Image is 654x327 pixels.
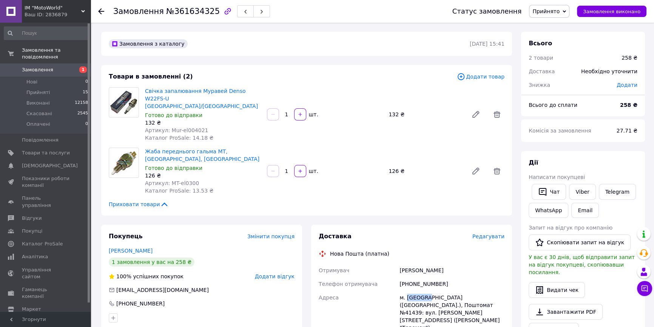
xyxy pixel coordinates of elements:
div: 126 ₴ [145,172,261,179]
a: Telegram [599,184,636,200]
div: шт. [307,111,319,118]
button: Email [571,203,599,218]
span: Отримувач [319,267,349,273]
span: 1 [79,66,87,73]
button: Чат з покупцем [637,281,652,296]
span: Повідомлення [22,137,59,143]
span: 0 [85,121,88,128]
button: Скопіювати запит на відгук [529,234,631,250]
img: Жаба переднього гальма МТ, Дніпро, Урал [109,149,139,176]
span: 15 [83,89,88,96]
span: 100% [116,273,131,279]
button: Чат [532,184,566,200]
span: 2545 [77,110,88,117]
span: Скасовані [26,110,52,117]
span: Оплачені [26,121,50,128]
div: 1 замовлення у вас на 258 ₴ [109,258,194,267]
span: Готово до відправки [145,165,202,171]
a: Viber [569,184,595,200]
img: Свічка запалювання Муравей Denso W22FS-U Японія/Китай [109,89,139,115]
div: 126 ₴ [386,166,465,176]
a: Редагувати [468,107,483,122]
span: Додати [617,82,637,88]
span: Додати відгук [255,273,295,279]
div: [PERSON_NAME] [398,264,506,277]
span: [DEMOGRAPHIC_DATA] [22,162,78,169]
time: [DATE] 15:41 [470,41,504,47]
span: Написати покупцеві [529,174,585,180]
span: Покупці [22,228,42,234]
span: Товари та послуги [22,150,70,156]
span: Каталог ProSale [22,241,63,247]
a: WhatsApp [529,203,568,218]
span: Адреса [319,295,339,301]
div: Ваш ID: 2836879 [25,11,91,18]
span: 2 товари [529,55,553,61]
input: Пошук [4,26,89,40]
span: 12158 [75,100,88,106]
span: Редагувати [472,233,504,239]
span: Запит на відгук про компанію [529,225,612,231]
span: 27.71 ₴ [617,128,637,134]
span: Аналітика [22,253,48,260]
span: Каталог ProSale: 14.18 ₴ [145,135,213,141]
span: Товари в замовленні (2) [109,73,193,80]
div: Повернутися назад [98,8,104,15]
span: Показники роботи компанії [22,175,70,189]
span: Видалити [489,107,504,122]
div: 132 ₴ [145,119,261,126]
span: Виконані [26,100,50,106]
a: Редагувати [468,163,483,179]
div: Нова Пошта (платна) [328,250,391,258]
a: Свічка запалювання Муравей Denso W22FS-U [GEOGRAPHIC_DATA]/[GEOGRAPHIC_DATA] [145,88,258,109]
div: шт. [307,167,319,175]
span: Доставка [319,233,352,240]
span: Доставка [529,68,555,74]
span: 0 [85,79,88,85]
span: Додати товар [457,72,504,81]
a: Жаба переднього гальма МТ, [GEOGRAPHIC_DATA], [GEOGRAPHIC_DATA] [145,148,259,162]
span: Замовлення [113,7,164,16]
a: [PERSON_NAME] [109,248,153,254]
span: Замовлення [22,66,53,73]
span: Каталог ProSale: 13.53 ₴ [145,188,213,194]
div: 132 ₴ [386,109,465,120]
span: Маркет [22,306,41,313]
span: Готово до відправки [145,112,202,118]
span: У вас є 30 днів, щоб відправити запит на відгук покупцеві, скопіювавши посилання. [529,254,635,275]
span: Артикул: MT-el0300 [145,180,199,186]
div: Необхідно уточнити [577,63,642,80]
span: №361634325 [166,7,220,16]
span: Панель управління [22,195,70,208]
b: 258 ₴ [620,102,637,108]
span: ІМ "MotoWorld" [25,5,81,11]
span: Замовлення та повідомлення [22,47,91,60]
span: Покупець [109,233,143,240]
div: успішних покупок [109,273,184,280]
span: Всього до сплати [529,102,577,108]
div: [PHONE_NUMBER] [116,300,165,307]
span: Приховати товари [109,201,169,208]
span: Телефон отримувача [319,281,378,287]
button: Замовлення виконано [577,6,646,17]
span: Замовлення виконано [583,9,640,14]
span: Всього [529,40,552,47]
span: Прийнято [532,8,560,14]
span: Знижка [529,82,550,88]
span: Видалити [489,163,504,179]
span: Відгуки [22,215,42,222]
div: Статус замовлення [452,8,522,15]
span: Дії [529,159,538,166]
span: Змінити покупця [247,233,295,239]
span: [EMAIL_ADDRESS][DOMAIN_NAME] [116,287,209,293]
button: Видати чек [529,282,585,298]
span: Комісія за замовлення [529,128,591,134]
a: Завантажити PDF [529,304,603,320]
span: Гаманець компанії [22,286,70,300]
span: Управління сайтом [22,267,70,280]
div: 258 ₴ [622,54,637,62]
div: Замовлення з каталогу [109,39,188,48]
span: Артикул: Mur-el004021 [145,127,208,133]
div: [PHONE_NUMBER] [398,277,506,291]
span: Прийняті [26,89,50,96]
